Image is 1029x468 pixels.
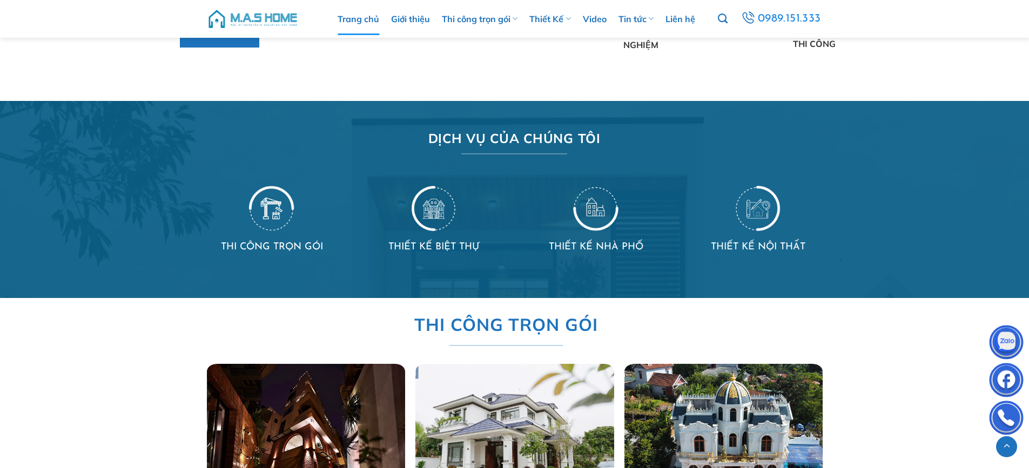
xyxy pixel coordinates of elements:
[758,10,821,28] span: 0989.151.333
[531,240,661,255] h4: THIẾT KẾ NHÀ PHỐ
[583,3,607,35] a: Video
[618,3,654,35] a: Tin tức
[249,184,294,231] img: Trang chủ 11
[428,128,601,148] span: DỊCH VỤ CỦA CHÚNG TÔI
[391,3,430,35] a: Giới thiệu
[990,403,1023,436] img: Phone
[531,184,661,255] a: Thiet ke chua co ten 41THIẾT KẾ NHÀ PHỐ
[369,240,499,255] h4: THIẾT KẾ BIỆT THỰ
[996,436,1017,457] a: Lên đầu trang
[338,3,379,35] a: Trang chủ
[665,3,695,35] a: Liên hệ
[529,3,570,35] a: Thiết Kế
[718,8,728,30] a: Tìm kiếm
[207,3,299,35] img: M.A.S HOME – Tổng Thầu Thiết Kế Và Xây Nhà Trọn Gói
[990,365,1023,398] img: Facebook
[414,311,597,338] span: THI CÔNG TRỌN GÓI
[442,3,517,35] a: Thi công trọn gói
[735,184,781,231] img: Trang chủ 14
[207,240,337,255] h4: THI CÔNG TRỌN GÓI
[693,240,823,255] h4: THIẾT KẾ NỘI THẤT
[369,184,499,255] a: Thiet ke chua co ten 39THIẾT KẾ BIỆT THỰ
[990,328,1023,360] img: Zalo
[693,184,823,255] a: Thiet ke chua co ten 42THIẾT KẾ NỘI THẤT
[411,184,456,231] img: Trang chủ 12
[739,9,822,29] a: 0989.151.333
[573,184,618,231] img: Trang chủ 13
[207,184,337,255] a: Thiet ke chua co ten 38THI CÔNG TRỌN GÓI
